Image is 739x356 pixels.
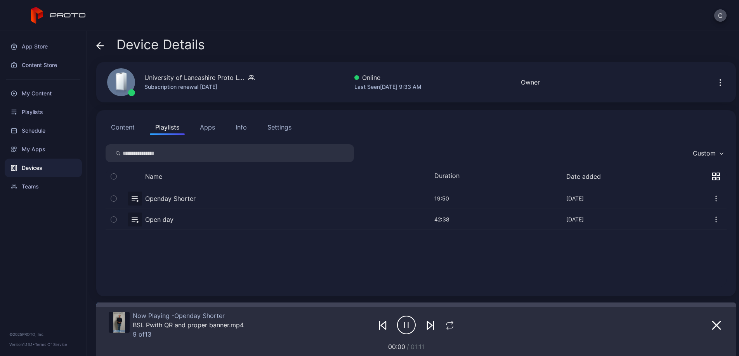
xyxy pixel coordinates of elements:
a: App Store [5,37,82,56]
button: Apps [194,119,220,135]
a: Playlists [5,103,82,121]
div: Now Playing [133,312,244,320]
span: 00:00 [388,343,405,351]
a: Devices [5,159,82,177]
span: 01:11 [411,343,424,351]
div: Online [354,73,422,82]
div: BSL Pwith QR and proper banner.mp4 [133,321,244,329]
button: Content [106,119,140,135]
a: Content Store [5,56,82,74]
a: Terms Of Service [35,342,67,347]
button: C [714,9,727,22]
span: / [407,343,409,351]
div: Owner [521,78,540,87]
a: Teams [5,177,82,196]
div: © 2025 PROTO, Inc. [9,331,77,337]
button: Playlists [150,119,185,135]
a: Schedule [5,121,82,140]
span: Openday Shorter [172,312,225,320]
div: Info [236,123,247,132]
span: Device Details [116,37,205,52]
a: My Content [5,84,82,103]
div: 9 of 13 [133,330,244,338]
a: My Apps [5,140,82,159]
span: Version 1.13.1 • [9,342,35,347]
div: Settings [267,123,291,132]
div: University of Lancashire Proto Luma [144,73,245,82]
button: Custom [689,144,727,162]
div: Last Seen [DATE] 9:33 AM [354,82,422,92]
div: Custom [693,149,716,157]
div: Subscription renewal [DATE] [144,82,255,92]
button: Date added [566,173,601,180]
button: Name [145,173,162,180]
div: Duration [434,172,465,181]
button: Settings [262,119,297,135]
button: Info [230,119,252,135]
